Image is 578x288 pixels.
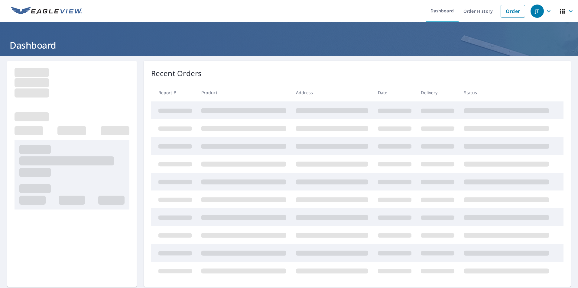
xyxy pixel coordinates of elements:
th: Date [373,84,416,101]
img: EV Logo [11,7,82,16]
th: Delivery [416,84,459,101]
a: Order [501,5,525,18]
p: Recent Orders [151,68,202,79]
div: JT [531,5,544,18]
th: Report # [151,84,197,101]
th: Product [196,84,291,101]
th: Status [459,84,554,101]
h1: Dashboard [7,39,571,51]
th: Address [291,84,373,101]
